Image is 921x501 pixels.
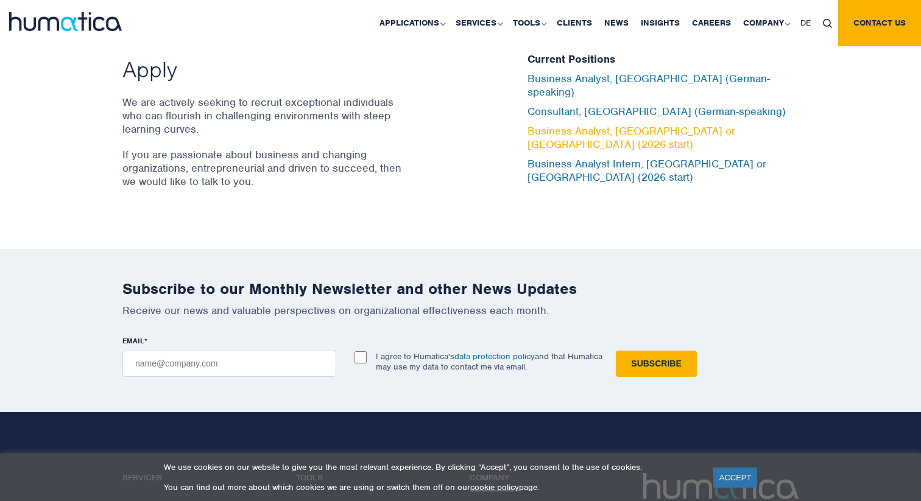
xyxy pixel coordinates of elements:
[122,304,799,317] p: Receive our news and valuable perspectives on organizational effectiveness each month.
[164,462,698,472] p: We use cookies on our website to give you the most relevant experience. By clicking “Accept”, you...
[454,351,535,362] a: data protection policy
[122,279,799,298] h2: Subscribe to our Monthly Newsletter and other News Updates
[122,96,406,136] p: We are actively seeking to recruit exceptional individuals who can flourish in challenging enviro...
[376,351,602,372] p: I agree to Humatica's and that Humatica may use my data to contact me via email.
[713,468,758,488] a: ACCEPT
[528,72,770,99] a: Business Analyst, [GEOGRAPHIC_DATA] (German-speaking)
[470,482,519,492] a: cookie policy
[528,53,799,66] h5: Current Positions
[355,351,367,363] input: I agree to Humatica'sdata protection policyand that Humatica may use my data to contact me via em...
[122,336,144,346] span: EMAIL
[528,105,786,118] a: Consultant, [GEOGRAPHIC_DATA] (German-speaking)
[122,351,336,377] input: name@company.com
[528,124,735,151] a: Business Analyst, [GEOGRAPHIC_DATA] or [GEOGRAPHIC_DATA] (2026 start)
[800,18,811,28] span: DE
[9,12,122,31] img: logo
[528,157,766,184] a: Business Analyst Intern, [GEOGRAPHIC_DATA] or [GEOGRAPHIC_DATA] (2026 start)
[164,482,698,492] p: You can find out more about which cookies we are using or switch them off on our page.
[122,55,406,83] h2: Apply
[616,351,696,377] input: Subscribe
[823,19,832,28] img: search_icon
[122,148,406,188] p: If you are passionate about business and changing organizations, entrepreneurial and driven to su...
